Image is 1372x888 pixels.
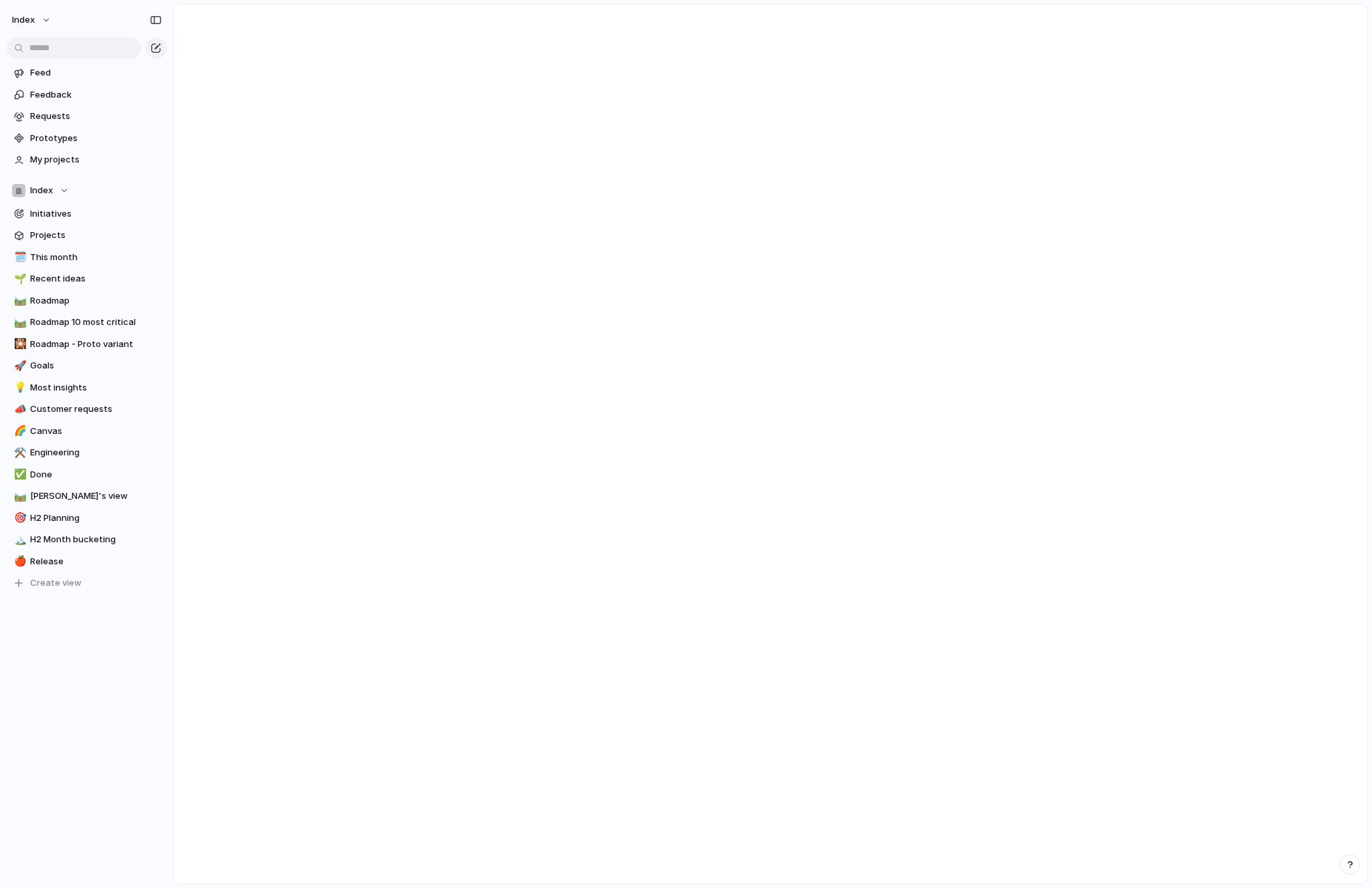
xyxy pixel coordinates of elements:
a: 🌈Canvas [7,421,167,441]
span: Feed [30,66,162,80]
a: 🛤️Roadmap [7,291,167,311]
span: [PERSON_NAME]'s view [30,489,162,503]
a: 💡Most insights [7,378,167,398]
a: 🛤️[PERSON_NAME]'s view [7,486,167,506]
span: My projects [30,153,162,166]
button: Create view [7,573,167,593]
span: Roadmap 10 most critical [30,316,162,329]
button: 🌱 [12,272,25,286]
button: Index [7,181,167,201]
div: 🚀 [14,358,23,374]
a: 🏔️H2 Month bucketing [7,530,167,550]
button: 🛤️ [12,294,25,308]
span: Roadmap - Proto variant [30,338,162,351]
button: 💡 [12,381,25,395]
div: 📣 [14,402,23,417]
button: ✅ [12,468,25,481]
button: 🌈 [12,425,25,438]
button: 🗓️ [12,251,25,264]
span: Initiatives [30,207,162,221]
button: 🚀 [12,359,25,372]
button: 🛤️ [12,316,25,329]
span: This month [30,251,162,264]
a: Initiatives [7,204,167,224]
button: 🏔️ [12,533,25,546]
a: My projects [7,150,167,170]
span: Recent ideas [30,272,162,286]
button: 🍎 [12,555,25,568]
span: Goals [30,359,162,372]
div: 🍎 [14,554,23,569]
div: 🎇 [14,336,23,352]
span: Done [30,468,162,481]
div: 🏔️ [14,532,23,548]
div: 🗓️ [14,249,23,265]
button: 🛤️ [12,489,25,503]
div: 🌱 [14,271,23,287]
span: Requests [30,110,162,123]
button: 🎇 [12,338,25,351]
span: Roadmap [30,294,162,308]
a: 🌱Recent ideas [7,269,167,289]
div: 🛤️ [14,489,23,504]
button: 🎯 [12,512,25,525]
span: Release [30,555,162,568]
span: Projects [30,229,162,242]
span: Index [12,13,35,27]
div: 💡 [14,380,23,395]
span: Feedback [30,88,162,102]
a: 🚀Goals [7,356,167,376]
div: 🛤️ [14,293,23,308]
div: 🌈 [14,423,23,439]
div: ✅ [14,467,23,482]
a: 🛤️Roadmap 10 most critical [7,312,167,332]
span: Most insights [30,381,162,395]
span: Create view [30,576,82,590]
a: 🗓️This month [7,247,167,267]
span: H2 Month bucketing [30,533,162,546]
a: ✅Done [7,465,167,485]
a: 🎯H2 Planning [7,508,167,528]
a: 🎇Roadmap - Proto variant [7,334,167,354]
a: Feedback [7,85,167,105]
button: Index [6,9,58,31]
div: 🎯 [14,510,23,526]
span: H2 Planning [30,512,162,525]
a: Projects [7,225,167,245]
span: Index [30,184,53,197]
a: 📣Customer requests [7,399,167,419]
a: Prototypes [7,128,167,148]
span: Engineering [30,446,162,459]
a: Feed [7,63,167,83]
a: ⚒️Engineering [7,443,167,463]
button: 📣 [12,403,25,416]
span: Customer requests [30,403,162,416]
a: Requests [7,106,167,126]
div: ⚒️ [14,445,23,461]
div: 🛤️ [14,315,23,330]
a: 🍎Release [7,552,167,572]
button: ⚒️ [12,446,25,459]
span: Prototypes [30,132,162,145]
span: Canvas [30,425,162,438]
